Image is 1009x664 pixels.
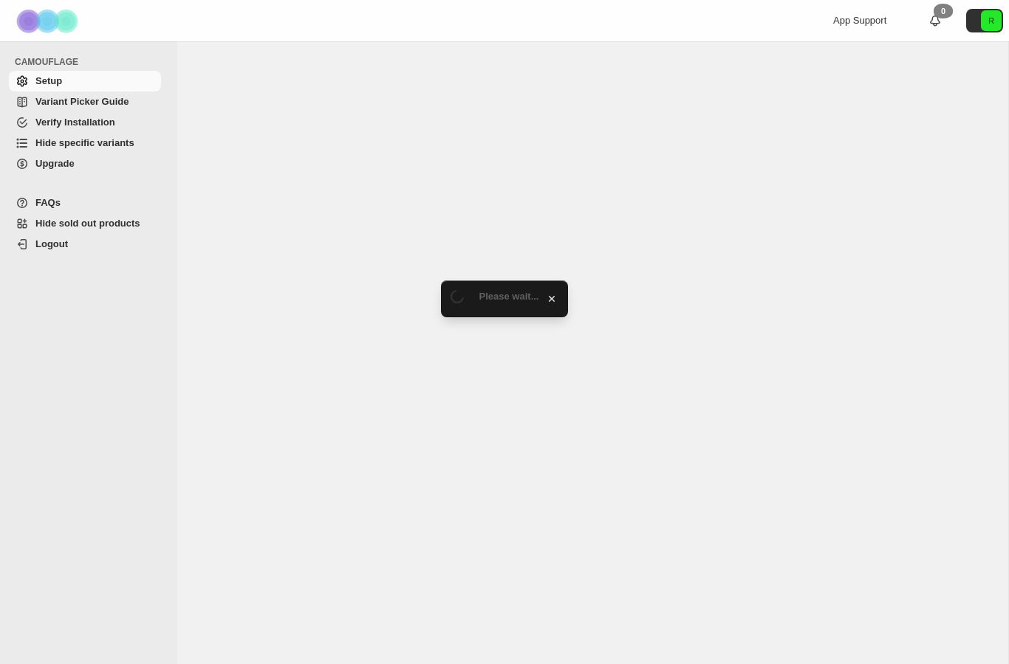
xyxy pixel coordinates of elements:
[833,15,886,26] span: App Support
[35,75,62,86] span: Setup
[35,117,115,128] span: Verify Installation
[15,56,167,68] span: CAMOUFLAGE
[9,213,161,234] a: Hide sold out products
[479,291,539,302] span: Please wait...
[35,137,134,148] span: Hide specific variants
[12,1,86,41] img: Camouflage
[9,112,161,133] a: Verify Installation
[9,153,161,174] a: Upgrade
[9,234,161,255] a: Logout
[9,193,161,213] a: FAQs
[9,71,161,91] a: Setup
[9,133,161,153] a: Hide specific variants
[928,13,943,28] a: 0
[35,238,68,249] span: Logout
[934,4,953,18] div: 0
[981,10,1002,31] span: Avatar with initials R
[35,158,75,169] span: Upgrade
[35,96,129,107] span: Variant Picker Guide
[9,91,161,112] a: Variant Picker Guide
[35,197,61,208] span: FAQs
[966,9,1003,32] button: Avatar with initials R
[35,218,140,229] span: Hide sold out products
[988,16,994,25] text: R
